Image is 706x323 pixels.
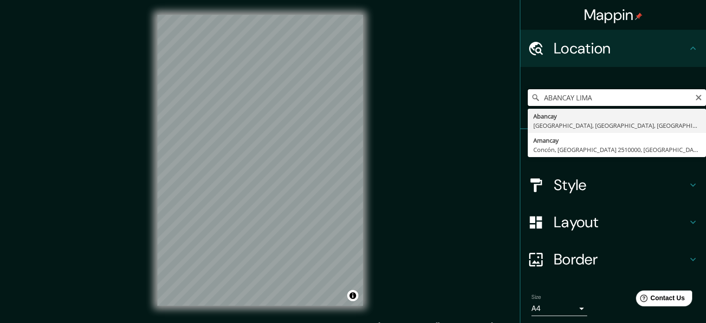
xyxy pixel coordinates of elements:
[528,89,706,106] input: Pick your city or area
[695,92,702,101] button: Clear
[554,138,687,157] h4: Pins
[520,129,706,166] div: Pins
[531,301,587,316] div: A4
[554,250,687,269] h4: Border
[533,112,700,121] div: Abancay
[520,204,706,241] div: Layout
[533,121,700,130] div: [GEOGRAPHIC_DATA], [GEOGRAPHIC_DATA], [GEOGRAPHIC_DATA]
[520,30,706,67] div: Location
[635,13,642,20] img: pin-icon.png
[157,15,363,306] canvas: Map
[584,6,643,24] h4: Mappin
[520,166,706,204] div: Style
[623,287,696,313] iframe: Help widget launcher
[347,290,358,301] button: Toggle attribution
[554,213,687,231] h4: Layout
[554,176,687,194] h4: Style
[533,145,700,154] div: Concón, [GEOGRAPHIC_DATA] 2510000, [GEOGRAPHIC_DATA]
[554,39,687,58] h4: Location
[531,293,541,301] label: Size
[533,136,700,145] div: Amancay
[520,241,706,278] div: Border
